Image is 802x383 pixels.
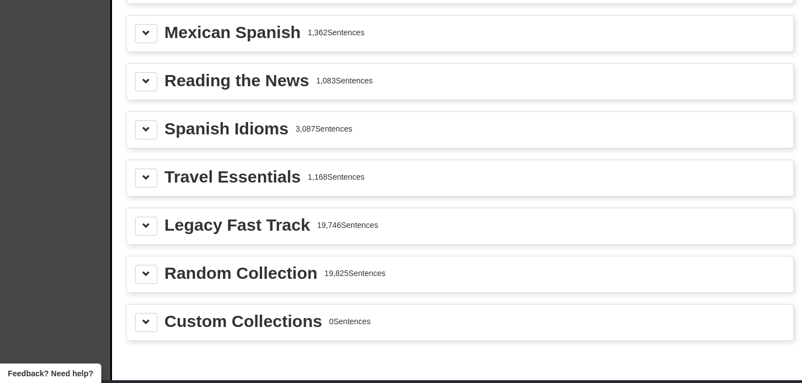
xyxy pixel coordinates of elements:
[165,72,309,89] div: Reading the News
[165,217,310,233] div: Legacy Fast Track
[165,265,318,282] div: Random Collection
[317,219,378,231] div: 19,746 Sentences
[165,313,323,330] div: Custom Collections
[165,24,301,41] div: Mexican Spanish
[296,123,352,134] div: 3,087 Sentences
[316,75,372,86] div: 1,083 Sentences
[165,120,289,137] div: Spanish Idioms
[8,368,93,379] span: Open feedback widget
[329,316,371,327] div: 0 Sentences
[308,171,365,183] div: 1,168 Sentences
[324,268,385,279] div: 19,825 Sentences
[307,27,364,38] div: 1,362 Sentences
[165,169,301,185] div: Travel Essentials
